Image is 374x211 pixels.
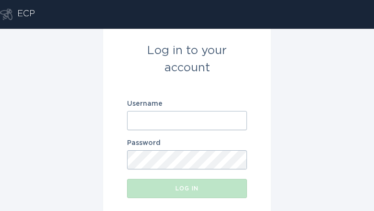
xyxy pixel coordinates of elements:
label: Username [127,100,247,107]
div: Log in to your account [127,42,247,77]
label: Password [127,140,247,146]
div: ECP [17,9,35,20]
button: Log in [127,179,247,198]
div: Log in [132,186,242,191]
